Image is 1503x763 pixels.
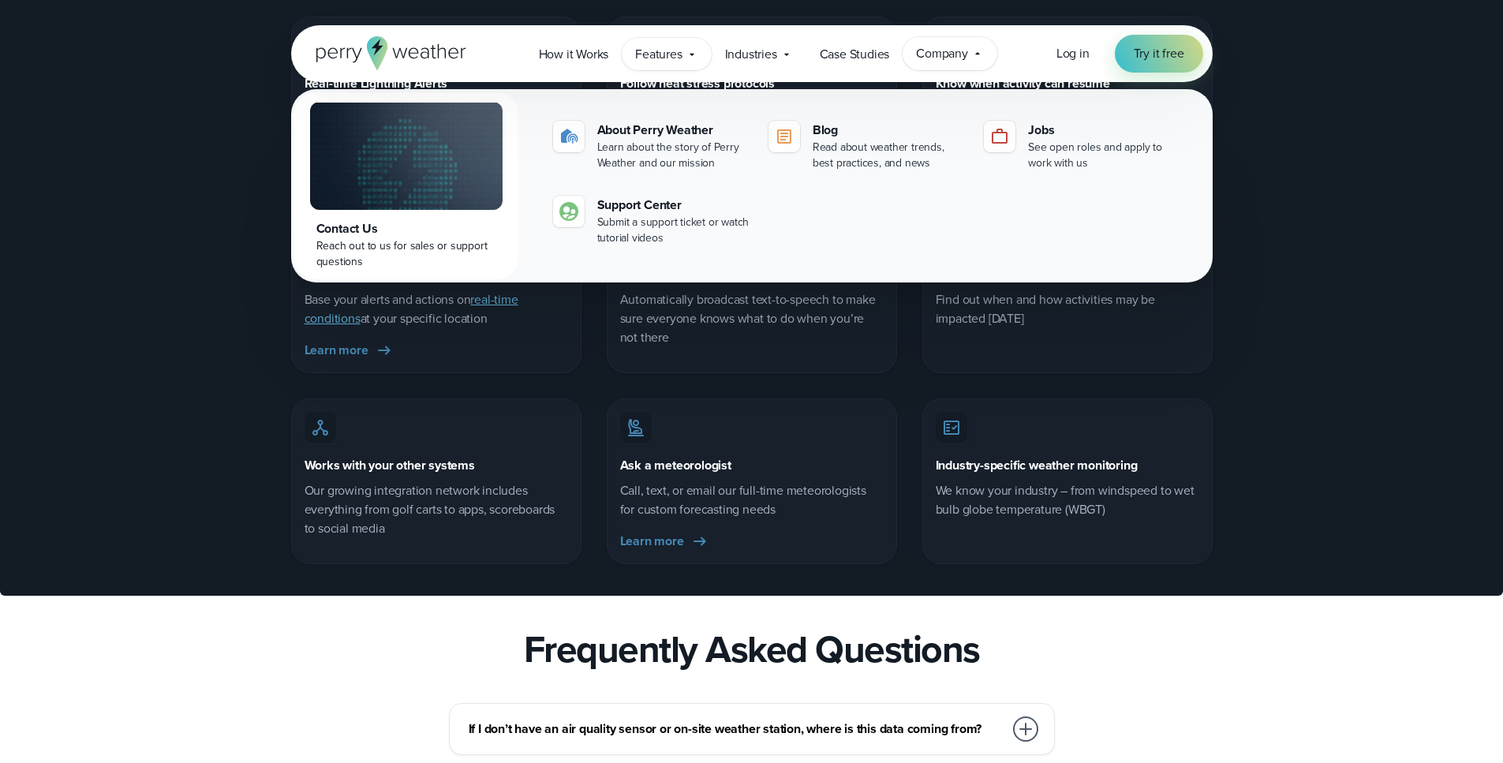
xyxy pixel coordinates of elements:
[316,219,496,238] div: Contact Us
[524,627,980,671] h2: Frequently Asked Questions
[813,121,965,140] div: Blog
[597,196,750,215] div: Support Center
[620,532,684,551] span: Learn more
[547,114,756,178] a: About Perry Weather Learn about the story of Perry Weather and our mission
[305,74,447,93] h3: Real-time Lightning Alerts
[305,290,518,327] a: real-time conditions
[305,290,568,328] p: Base your alerts and actions on at your specific location
[820,45,890,64] span: Case Studies
[597,140,750,171] div: Learn about the story of Perry Weather and our mission
[725,45,777,64] span: Industries
[936,74,1110,93] h3: Know when activity can resume
[559,202,578,221] img: contact-icon.svg
[539,45,609,64] span: How it Works
[620,532,709,551] a: Learn more
[620,74,775,93] h3: Follow heat stress protocols
[597,121,750,140] div: About Perry Weather
[620,481,884,519] p: Call, text, or email our full-time meteorologists for custom forecasting needs
[806,38,903,70] a: Case Studies
[305,341,394,360] a: Learn more
[305,481,568,538] p: Our growing integration network includes everything from golf carts to apps, scoreboards to socia...
[916,44,968,63] span: Company
[1134,44,1184,63] span: Try it free
[635,45,682,64] span: Features
[1056,44,1090,63] a: Log in
[1028,140,1180,171] div: See open roles and apply to work with us
[1028,121,1180,140] div: Jobs
[936,481,1199,519] p: We know your industry – from windspeed to wet bulb globe temperature (WBGT)
[813,140,965,171] div: Read about weather trends, best practices, and news
[305,456,475,475] h3: Works with your other systems
[620,290,884,347] p: Automatically broadcast text-to-speech to make sure everyone knows what to do when you’re not there
[978,114,1187,178] a: Jobs See open roles and apply to work with us
[762,114,971,178] a: Blog Read about weather trends, best practices, and news
[990,127,1009,146] img: jobs-icon-1.svg
[547,189,756,252] a: Support Center Submit a support ticket or watch tutorial videos
[936,290,1199,328] p: Find out when and how activities may be impacted [DATE]
[316,238,496,270] div: Reach out to us for sales or support questions
[305,341,368,360] span: Learn more
[775,127,794,146] img: blog-icon.svg
[525,38,623,70] a: How it Works
[620,456,731,475] h3: Ask a meteorologist
[469,720,1004,739] h3: If I don’t have an air quality sensor or on-site weather station, where is this data coming from?
[294,92,518,279] a: Contact Us Reach out to us for sales or support questions
[936,456,1138,475] h3: Industry-specific weather monitoring
[559,127,578,146] img: about-icon.svg
[1115,35,1203,73] a: Try it free
[1056,44,1090,62] span: Log in
[597,215,750,246] div: Submit a support ticket or watch tutorial videos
